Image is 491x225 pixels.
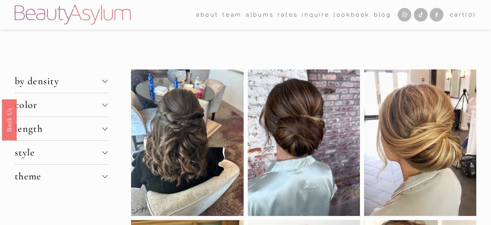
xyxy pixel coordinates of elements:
[222,9,242,21] a: folder dropdown
[15,99,102,111] span: color
[15,146,102,159] span: style
[450,9,476,20] a: 0 items in cart
[430,8,443,22] a: Facebook
[15,93,108,117] button: color
[15,5,131,25] img: Beauty Asylum | Bridal Hair &amp; Makeup Charlotte &amp; Atlanta
[374,9,391,21] a: Blog
[196,9,218,20] span: about
[465,11,476,18] span: ( )
[15,165,108,188] button: theme
[15,69,108,93] button: by density
[334,9,370,21] a: Lookbook
[246,9,274,21] a: albums
[222,9,242,20] span: team
[414,8,428,22] a: TikTok
[196,9,218,21] a: folder dropdown
[302,9,330,21] a: Inquire
[468,11,473,18] span: 0
[278,9,298,21] a: Rates
[15,141,108,164] button: style
[2,99,17,140] a: Book Us
[15,75,102,87] span: by density
[15,117,108,140] button: length
[15,170,102,182] span: theme
[398,8,411,22] a: Instagram
[15,123,102,135] span: length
